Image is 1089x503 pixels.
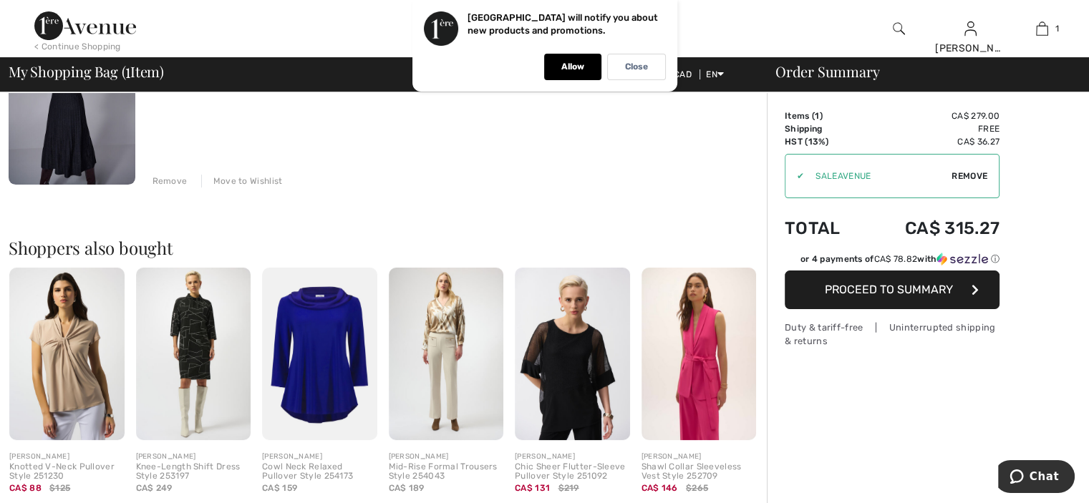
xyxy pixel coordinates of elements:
div: [PERSON_NAME] [515,451,630,462]
td: Items ( ) [785,109,864,122]
span: EN [706,69,724,79]
div: or 4 payments of with [800,253,1000,265]
div: Duty & tariff-free | Uninterrupted shipping & returns [785,321,1000,348]
p: Close [625,62,648,72]
img: My Bag [1036,20,1048,37]
a: 1 [1007,20,1077,37]
h2: Shoppers also bought [9,239,767,256]
img: Knotted V-Neck Pullover Style 251230 [9,268,125,440]
span: 1 [125,61,130,79]
p: Allow [561,62,584,72]
input: Promo code [804,155,952,197]
span: CA$ 88 [9,483,42,493]
div: [PERSON_NAME] [935,41,1005,56]
span: CA$ 146 [642,483,678,493]
div: Chic Sheer Flutter-Sleeve Pullover Style 251092 [515,462,630,482]
img: 1ère Avenue [34,11,136,40]
div: [PERSON_NAME] [642,451,757,462]
span: CA$ 249 [136,483,173,493]
span: CA$ 78.82 [873,254,917,264]
div: < Continue Shopping [34,40,121,53]
p: [GEOGRAPHIC_DATA] will notify you about new products and promotions. [468,12,658,36]
td: CA$ 279.00 [864,109,1000,122]
iframe: Opens a widget where you can chat to one of our agents [998,460,1075,496]
span: 1 [1055,22,1059,35]
td: Shipping [785,122,864,135]
img: Shawl Collar Sleeveless Vest Style 252709 [642,268,757,440]
span: Proceed to Summary [825,283,953,296]
img: Chic Sheer Flutter-Sleeve Pullover Style 251092 [515,268,630,440]
div: Order Summary [758,64,1080,79]
button: Proceed to Summary [785,270,1000,309]
img: Knee-Length Shift Dress Style 253197 [136,268,251,440]
div: Knotted V-Neck Pullover Style 251230 [9,462,125,482]
img: search the website [893,20,905,37]
td: Free [864,122,1000,135]
td: HST (13%) [785,135,864,148]
div: Cowl Neck Relaxed Pullover Style 254173 [262,462,377,482]
div: [PERSON_NAME] [389,451,504,462]
div: Mid-Rise Formal Trousers Style 254043 [389,462,504,482]
img: Cowl Neck Relaxed Pullover Style 254173 [262,268,377,440]
div: or 4 payments ofCA$ 78.82withSezzle Click to learn more about Sezzle [785,253,1000,270]
span: My Shopping Bag ( Item) [9,64,164,79]
div: ✔ [785,170,804,182]
span: CA$ 189 [389,483,425,493]
div: [PERSON_NAME] [136,451,251,462]
td: CA$ 315.27 [864,204,1000,253]
a: Sign In [964,21,977,35]
div: [PERSON_NAME] [262,451,377,462]
td: CA$ 36.27 [864,135,1000,148]
div: Shawl Collar Sleeveless Vest Style 252709 [642,462,757,482]
span: Remove [952,170,987,182]
img: My Info [964,20,977,37]
span: $265 [686,482,708,494]
img: Mid-Rise Formal Trousers Style 254043 [389,268,504,440]
span: CA$ 159 [262,483,297,493]
span: 1 [815,111,819,121]
td: Total [785,204,864,253]
span: CA$ 131 [515,483,550,493]
div: [PERSON_NAME] [9,451,125,462]
div: Knee-Length Shift Dress Style 253197 [136,462,251,482]
img: Sezzle [936,253,988,265]
div: Remove [153,175,188,187]
div: Move to Wishlist [201,175,283,187]
span: $125 [49,482,70,494]
span: $219 [558,482,579,494]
